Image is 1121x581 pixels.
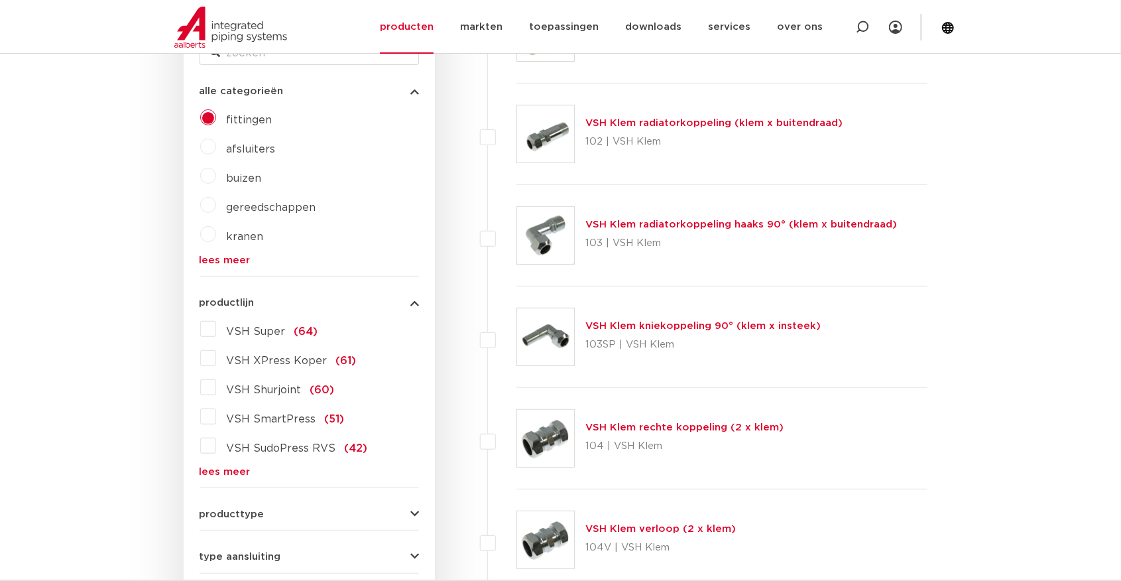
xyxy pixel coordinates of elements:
[325,414,345,424] span: (51)
[585,118,843,128] a: VSH Klem radiatorkoppeling (klem x buitendraad)
[517,511,574,568] img: Thumbnail for VSH Klem verloop (2 x klem)
[227,326,286,337] span: VSH Super
[227,173,262,184] a: buizen
[227,202,316,213] a: gereedschappen
[294,326,318,337] span: (64)
[517,410,574,467] img: Thumbnail for VSH Klem rechte koppeling (2 x klem)
[200,467,419,477] a: lees meer
[585,131,843,153] p: 102 | VSH Klem
[585,334,821,355] p: 103SP | VSH Klem
[227,355,327,366] span: VSH XPress Koper
[200,509,265,519] span: producttype
[200,255,419,265] a: lees meer
[585,233,897,254] p: 103 | VSH Klem
[227,115,272,125] a: fittingen
[227,385,302,395] span: VSH Shurjoint
[585,524,736,534] a: VSH Klem verloop (2 x klem)
[585,436,784,457] p: 104 | VSH Klem
[227,144,276,155] a: afsluiters
[200,552,281,562] span: type aansluiting
[227,414,316,424] span: VSH SmartPress
[517,105,574,162] img: Thumbnail for VSH Klem radiatorkoppeling (klem x buitendraad)
[310,385,335,395] span: (60)
[585,321,821,331] a: VSH Klem kniekoppeling 90° (klem x insteek)
[517,308,574,365] img: Thumbnail for VSH Klem kniekoppeling 90° (klem x insteek)
[585,537,736,558] p: 104V | VSH Klem
[336,355,357,366] span: (61)
[227,443,336,454] span: VSH SudoPress RVS
[585,220,897,229] a: VSH Klem radiatorkoppeling haaks 90° (klem x buitendraad)
[200,86,284,96] span: alle categorieën
[227,231,264,242] a: kranen
[517,207,574,264] img: Thumbnail for VSH Klem radiatorkoppeling haaks 90° (klem x buitendraad)
[585,422,784,432] a: VSH Klem rechte koppeling (2 x klem)
[200,509,419,519] button: producttype
[200,298,255,308] span: productlijn
[345,443,368,454] span: (42)
[200,298,419,308] button: productlijn
[200,552,419,562] button: type aansluiting
[200,86,419,96] button: alle categorieën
